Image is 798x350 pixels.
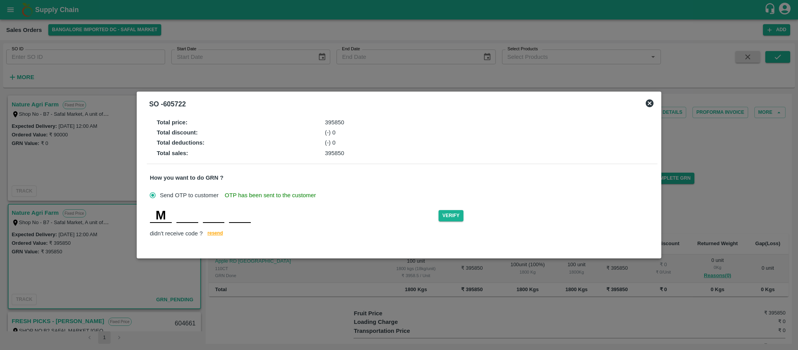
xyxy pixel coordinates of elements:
span: 395850 [325,119,344,126]
div: SO - 605722 [149,99,186,110]
div: didn't receive code ? [150,229,654,239]
strong: How you want to do GRN ? [150,175,224,181]
span: (-) 0 [325,129,335,136]
strong: Total discount : [157,129,197,136]
span: (-) 0 [325,140,335,146]
strong: Total price : [157,119,187,126]
span: 395850 [325,150,344,156]
span: OTP has been sent to the customer [225,191,316,200]
span: Send OTP to customer [160,191,218,200]
strong: Total sales : [157,150,188,156]
strong: Total deductions : [157,140,204,146]
button: Verify [439,210,463,221]
span: resend [208,229,223,237]
button: resend [203,229,228,239]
